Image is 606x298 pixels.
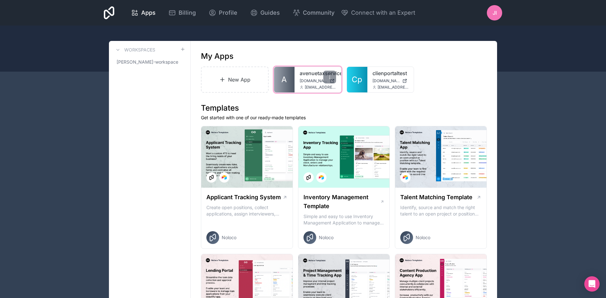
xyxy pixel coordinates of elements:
a: A [274,67,295,92]
span: Apps [141,8,156,17]
span: [DOMAIN_NAME] [300,78,327,83]
img: Airtable Logo [319,175,324,180]
span: Billing [179,8,196,17]
div: Open Intercom Messenger [584,276,600,292]
p: Identify, source and match the right talent to an open project or position with our Talent Matchi... [400,204,481,217]
p: Get started with one of our ready-made templates [201,114,487,121]
a: Profile [203,6,242,20]
h3: Workspaces [124,47,155,53]
span: A [281,74,287,85]
a: clienportaltest [372,69,409,77]
a: [DOMAIN_NAME] [300,78,336,83]
a: Cp [347,67,367,92]
h1: Templates [201,103,487,113]
button: Connect with an Expert [341,8,415,17]
span: Connect with an Expert [351,8,415,17]
a: avenuetaxservice [300,69,336,77]
img: Airtable Logo [403,175,408,180]
span: Profile [219,8,237,17]
span: Guides [260,8,280,17]
a: Workspaces [114,46,155,54]
a: Community [288,6,340,20]
span: Noloco [416,234,430,241]
h1: Inventory Management Template [303,193,380,211]
span: [EMAIL_ADDRESS][DOMAIN_NAME] [378,85,409,90]
h1: Talent Matching Template [400,193,472,202]
a: Apps [126,6,161,20]
img: Airtable Logo [222,175,227,180]
h1: Applicant Tracking System [206,193,281,202]
span: [EMAIL_ADDRESS][DOMAIN_NAME] [305,85,336,90]
a: Guides [245,6,285,20]
span: JI [493,9,497,17]
span: Cp [352,74,362,85]
a: New App [201,67,269,93]
a: Billing [163,6,201,20]
span: Community [303,8,334,17]
p: Simple and easy to use Inventory Management Application to manage your stock, orders and Manufact... [303,213,385,226]
a: [PERSON_NAME]-workspace [114,56,185,68]
span: Noloco [222,234,236,241]
h1: My Apps [201,51,234,61]
a: [DOMAIN_NAME] [372,78,409,83]
p: Create open positions, collect applications, assign interviewers, centralise candidate feedback a... [206,204,288,217]
span: [DOMAIN_NAME] [372,78,400,83]
span: Noloco [319,234,334,241]
span: [PERSON_NAME]-workspace [117,59,178,65]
